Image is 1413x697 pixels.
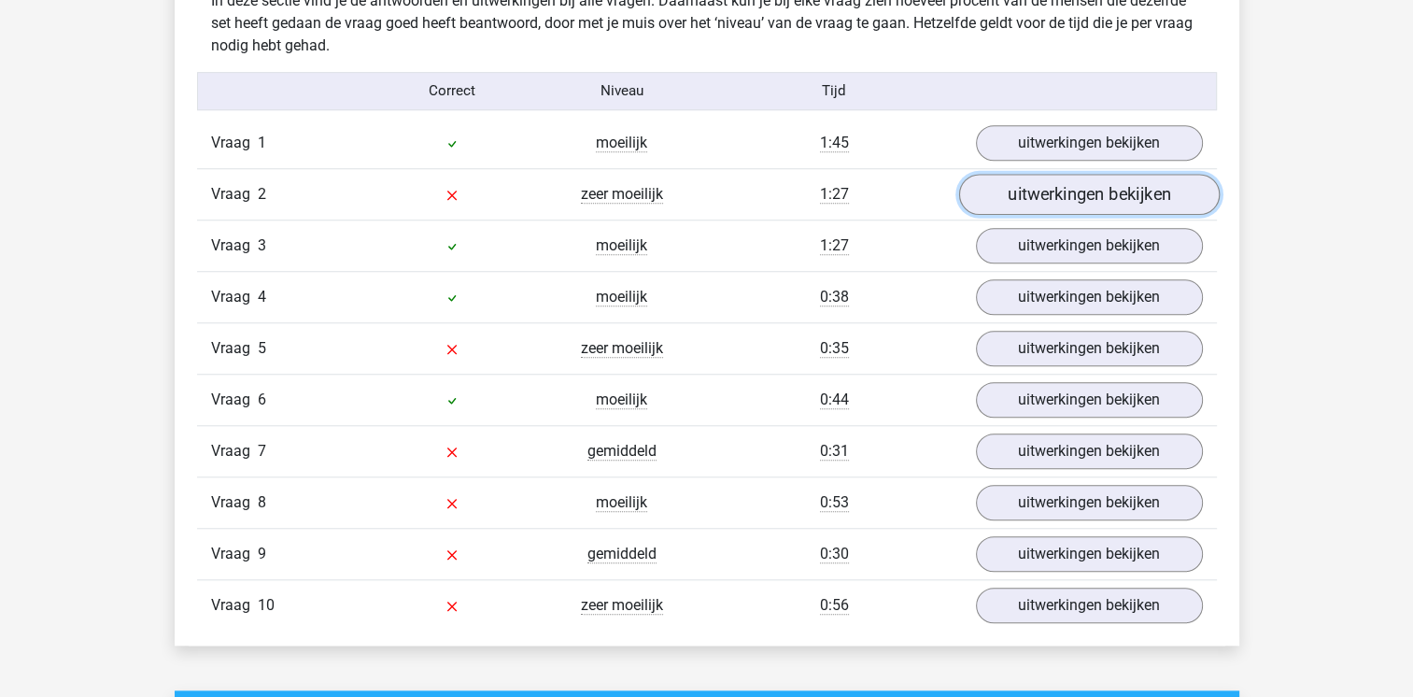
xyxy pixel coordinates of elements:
[258,391,266,408] span: 6
[581,185,663,204] span: zeer moeilijk
[211,337,258,360] span: Vraag
[976,279,1203,315] a: uitwerkingen bekijken
[258,288,266,306] span: 4
[211,286,258,308] span: Vraag
[596,236,647,255] span: moeilijk
[596,391,647,409] span: moeilijk
[820,493,849,512] span: 0:53
[706,80,961,102] div: Tijd
[258,185,266,203] span: 2
[211,132,258,154] span: Vraag
[820,545,849,563] span: 0:30
[258,442,266,460] span: 7
[820,596,849,615] span: 0:56
[976,485,1203,520] a: uitwerkingen bekijken
[976,588,1203,623] a: uitwerkingen bekijken
[258,134,266,151] span: 1
[587,545,657,563] span: gemiddeld
[258,493,266,511] span: 8
[211,594,258,617] span: Vraag
[976,331,1203,366] a: uitwerkingen bekijken
[581,339,663,358] span: zeer moeilijk
[820,236,849,255] span: 1:27
[258,236,266,254] span: 3
[976,228,1203,263] a: uitwerkingen bekijken
[820,185,849,204] span: 1:27
[211,183,258,206] span: Vraag
[976,125,1203,161] a: uitwerkingen bekijken
[958,174,1219,215] a: uitwerkingen bekijken
[820,288,849,306] span: 0:38
[820,442,849,461] span: 0:31
[258,339,266,357] span: 5
[258,545,266,562] span: 9
[820,391,849,409] span: 0:44
[211,440,258,462] span: Vraag
[596,493,647,512] span: moeilijk
[211,389,258,411] span: Vraag
[820,134,849,152] span: 1:45
[596,288,647,306] span: moeilijk
[596,134,647,152] span: moeilijk
[976,434,1203,469] a: uitwerkingen bekijken
[587,442,657,461] span: gemiddeld
[211,543,258,565] span: Vraag
[211,235,258,257] span: Vraag
[537,80,707,102] div: Niveau
[581,596,663,615] span: zeer moeilijk
[976,536,1203,572] a: uitwerkingen bekijken
[820,339,849,358] span: 0:35
[211,491,258,514] span: Vraag
[258,596,275,614] span: 10
[976,382,1203,418] a: uitwerkingen bekijken
[367,80,537,102] div: Correct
